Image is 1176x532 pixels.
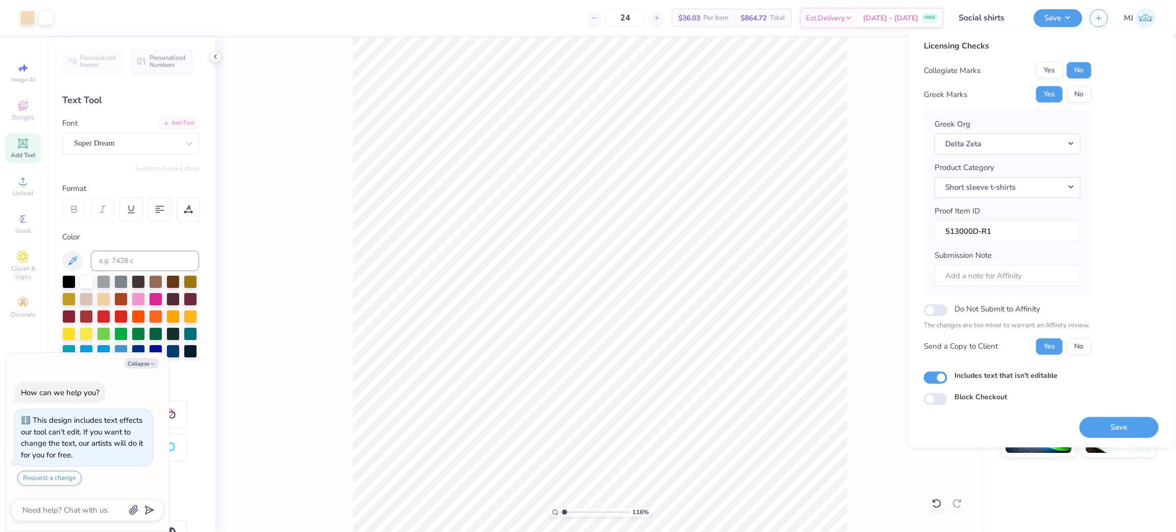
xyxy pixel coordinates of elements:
[125,358,159,369] button: Collapse
[703,13,728,23] span: Per Item
[1036,86,1063,103] button: Yes
[13,189,33,197] span: Upload
[1080,417,1159,438] button: Save
[605,9,645,27] input: – –
[1036,62,1063,79] button: Yes
[135,164,199,173] button: Switch to Greek Letters
[678,13,700,23] span: $36.03
[924,14,935,21] span: FREE
[159,117,199,129] div: Add Font
[806,13,845,23] span: Est. Delivery
[62,231,199,243] div: Color
[62,117,78,129] label: Font
[924,64,981,76] div: Collegiate Marks
[17,471,82,486] button: Request a change
[935,264,1081,286] input: Add a note for Affinity
[5,264,41,281] span: Clipart & logos
[11,310,35,319] span: Decorate
[924,341,998,352] div: Send a Copy to Client
[1067,62,1091,79] button: No
[935,162,994,174] label: Product Category
[21,415,143,460] div: This design includes text effects our tool can't edit. If you want to change the text, our artist...
[935,205,980,217] label: Proof Item ID
[1136,8,1156,28] img: Mark Joshua Mullasgo
[1036,338,1063,354] button: Yes
[954,370,1058,380] label: Includes text that isn't editable
[741,13,767,23] span: $864.72
[935,133,1081,154] button: Delta Zeta
[11,151,35,159] span: Add Text
[770,13,785,23] span: Total
[62,93,199,107] div: Text Tool
[924,40,1091,52] div: Licensing Checks
[632,507,649,517] span: 116 %
[935,250,992,261] label: Submission Note
[150,54,186,68] span: Personalized Numbers
[954,302,1040,316] label: Do Not Submit to Affinity
[935,118,970,130] label: Greek Org
[1124,12,1133,24] span: MJ
[954,391,1007,402] label: Block Checkout
[1034,9,1082,27] button: Save
[21,388,100,398] div: How can we help you?
[951,8,1026,28] input: Untitled Design
[11,76,35,84] span: Image AI
[62,183,200,195] div: Format
[80,54,116,68] span: Personalized Names
[924,88,967,100] div: Greek Marks
[863,13,918,23] span: [DATE] - [DATE]
[1124,8,1156,28] a: MJ
[924,321,1091,331] p: The changes are too minor to warrant an Affinity review.
[935,177,1081,198] button: Short sleeve t-shirts
[1067,86,1091,103] button: No
[12,113,34,122] span: Designs
[1067,338,1091,354] button: No
[15,227,31,235] span: Greek
[91,251,199,271] input: e.g. 7428 c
